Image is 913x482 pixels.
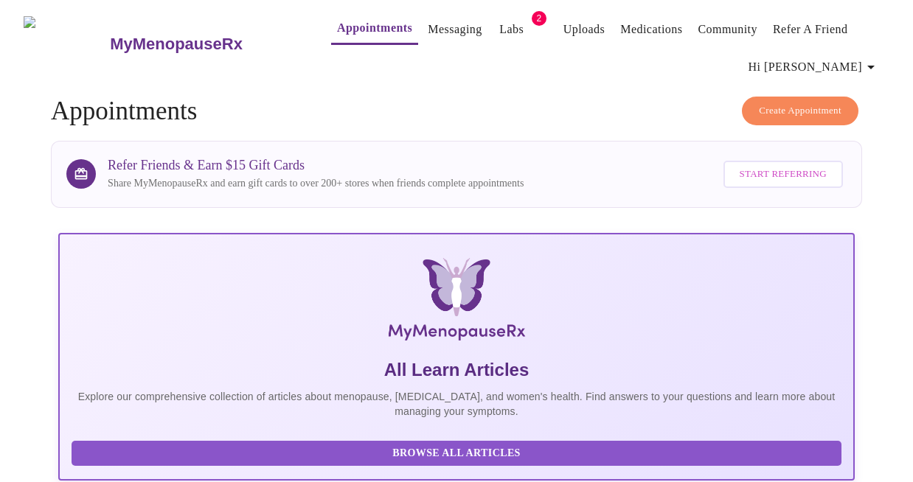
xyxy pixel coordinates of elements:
button: Messaging [422,15,487,44]
span: Create Appointment [759,102,841,119]
button: Create Appointment [742,97,858,125]
button: Appointments [331,13,418,45]
a: Labs [499,19,524,40]
button: Labs [488,15,535,44]
a: Uploads [563,19,605,40]
button: Browse All Articles [72,441,841,467]
a: Medications [620,19,682,40]
span: Start Referring [740,166,827,183]
h4: Appointments [51,97,862,126]
a: Messaging [428,19,482,40]
span: Hi [PERSON_NAME] [749,57,880,77]
a: Refer a Friend [773,19,848,40]
p: Share MyMenopauseRx and earn gift cards to over 200+ stores when friends complete appointments [108,176,524,191]
button: Hi [PERSON_NAME] [743,52,886,82]
button: Community [692,15,763,44]
h5: All Learn Articles [72,358,841,382]
a: MyMenopauseRx [108,18,302,70]
a: Start Referring [720,153,847,195]
a: Browse All Articles [72,446,845,458]
button: Uploads [558,15,611,44]
span: Browse All Articles [86,444,827,463]
span: 2 [532,11,546,26]
img: MyMenopauseRx Logo [24,16,108,71]
button: Refer a Friend [767,15,854,44]
h3: MyMenopauseRx [110,35,243,54]
h3: Refer Friends & Earn $15 Gift Cards [108,158,524,173]
img: MyMenopauseRx Logo [191,258,721,346]
a: Appointments [337,18,412,38]
p: Explore our comprehensive collection of articles about menopause, [MEDICAL_DATA], and women's hea... [72,389,841,419]
button: Medications [614,15,688,44]
button: Start Referring [723,161,843,188]
a: Community [698,19,757,40]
